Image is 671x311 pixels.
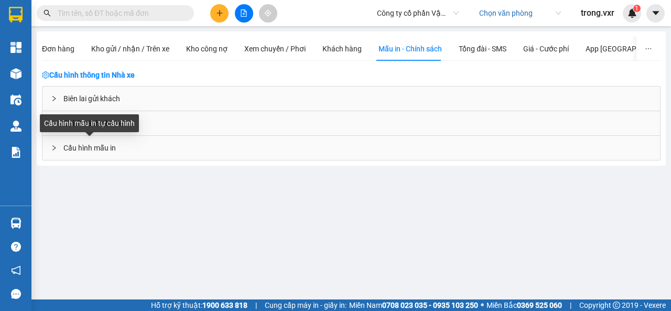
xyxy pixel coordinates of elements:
[570,299,571,311] span: |
[42,45,74,53] span: Đơn hàng
[9,7,23,23] img: logo-vxr
[377,5,459,21] span: Công ty cổ phần Vận Tải Võ Minh
[91,45,169,53] span: Kho gửi / nhận / Trên xe
[216,9,223,17] span: plus
[459,45,506,53] span: Tổng đài - SMS
[42,136,660,160] div: Cấu hình mẫu in
[255,299,257,311] span: |
[627,8,637,18] img: icon-new-feature
[633,5,641,12] sup: 1
[10,121,21,132] img: warehouse-icon
[572,6,623,19] span: trong.vxr
[44,9,51,17] span: search
[486,299,562,311] span: Miền Bắc
[244,45,306,53] span: Xem chuyến / Phơi
[51,145,57,151] span: right
[586,43,671,55] div: App [GEOGRAPHIC_DATA]
[10,218,21,229] img: warehouse-icon
[42,111,660,135] div: Chính sách nhà xe
[635,5,638,12] span: 1
[382,301,478,309] strong: 0708 023 035 - 0935 103 250
[481,303,484,307] span: ⚪️
[10,94,21,105] img: warehouse-icon
[42,69,661,81] div: Cấu hình thông tin Nhà xe
[40,114,139,132] div: Cấu hình mẫu in tự cấu hình
[613,302,620,309] span: copyright
[151,299,247,311] span: Hỗ trợ kỹ thuật:
[517,301,562,309] strong: 0369 525 060
[10,68,21,79] img: warehouse-icon
[210,4,229,23] button: plus
[645,45,652,52] span: ellipsis
[42,87,660,111] div: Biên lai gửi khách
[636,37,661,61] button: ellipsis
[349,299,478,311] span: Miền Nam
[235,4,253,23] button: file-add
[523,45,569,53] span: Giá - Cước phí
[51,95,57,102] span: right
[58,7,181,19] input: Tìm tên, số ĐT hoặc mã đơn
[264,9,272,17] span: aim
[322,43,362,55] div: Khách hàng
[63,142,116,154] span: Cấu hình mẫu in
[265,299,347,311] span: Cung cấp máy in - giấy in:
[378,45,442,53] span: Mẫu in - Chính sách
[240,9,247,17] span: file-add
[11,265,21,275] span: notification
[646,4,665,23] button: caret-down
[186,43,228,55] div: Kho công nợ
[202,301,247,309] strong: 1900 633 818
[259,4,277,23] button: aim
[11,242,21,252] span: question-circle
[10,42,21,53] img: dashboard-icon
[651,8,661,18] span: caret-down
[42,71,49,79] span: setting
[11,289,21,299] span: message
[10,147,21,158] img: solution-icon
